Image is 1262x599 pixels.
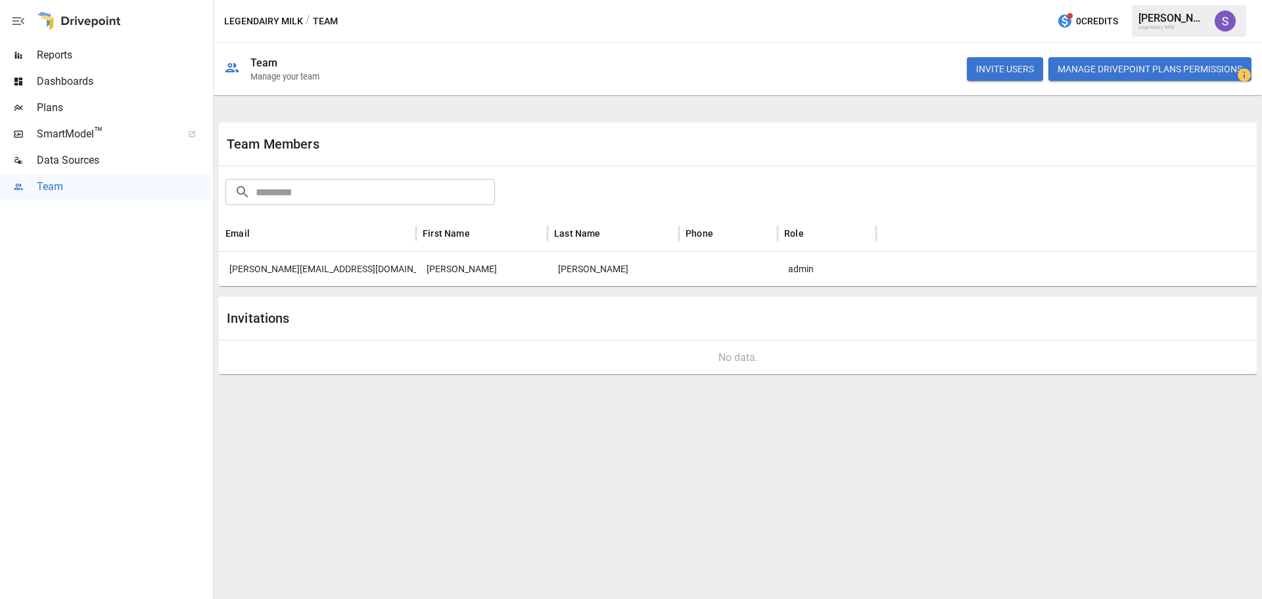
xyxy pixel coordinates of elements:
div: Email [225,228,250,239]
span: SmartModel [37,126,174,142]
div: Role [784,228,804,239]
button: Sort [805,224,824,243]
div: Manage your team [250,72,319,82]
span: ™ [94,124,103,141]
div: sara@legendairymilk.com [219,252,416,286]
span: Data Sources [37,153,210,168]
span: Team [37,179,210,195]
button: Sort [714,224,733,243]
div: First Name [423,228,470,239]
span: Reports [37,47,210,63]
span: Plans [37,100,210,116]
div: admin [778,252,876,286]
span: 0 Credits [1076,13,1118,30]
button: Legendairy Milk [224,13,303,30]
div: Last Name [554,228,601,239]
button: 0Credits [1052,9,1123,34]
button: Sort [602,224,620,243]
div: Team [250,57,278,69]
div: Legendairy Milk [1138,24,1207,30]
div: Phone [686,228,713,239]
div: Team Members [227,136,738,152]
div: Maxwell [548,252,679,286]
div: / [306,13,310,30]
button: Manage Drivepoint Plans Permissions [1048,57,1251,81]
img: Sara Maxwell [1215,11,1236,32]
div: [PERSON_NAME] [1138,12,1207,24]
span: Dashboards [37,74,210,89]
div: Invitations [227,310,738,326]
button: Sara Maxwell [1207,3,1244,39]
button: Sort [251,224,269,243]
div: No data. [229,351,1246,364]
button: Sort [471,224,490,243]
div: Sara [416,252,548,286]
button: INVITE USERS [967,57,1043,81]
